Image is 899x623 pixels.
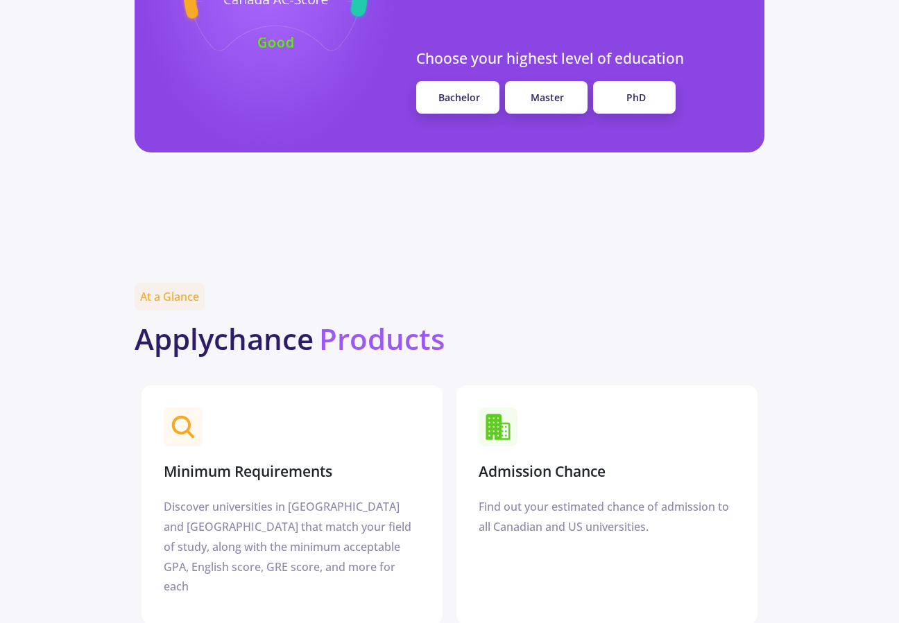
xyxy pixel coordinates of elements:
[135,319,314,358] b: Applychance
[164,497,420,597] div: Discover universities in [GEOGRAPHIC_DATA] and [GEOGRAPHIC_DATA] that match your field of study, ...
[416,81,499,114] a: Bachelor
[479,463,606,480] h3: Admission Chance
[626,91,646,104] span: PhD
[531,91,564,104] span: Master
[164,463,332,480] h3: Minimum Requirements
[505,81,588,114] a: Master
[135,283,205,310] span: At a Glance
[479,497,735,537] div: Find out your estimated chance of admission to all Canadian and US universities.
[593,81,676,114] a: PhD
[416,48,747,70] p: Choose your highest level of education
[438,91,480,104] span: Bachelor
[319,319,445,358] b: Products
